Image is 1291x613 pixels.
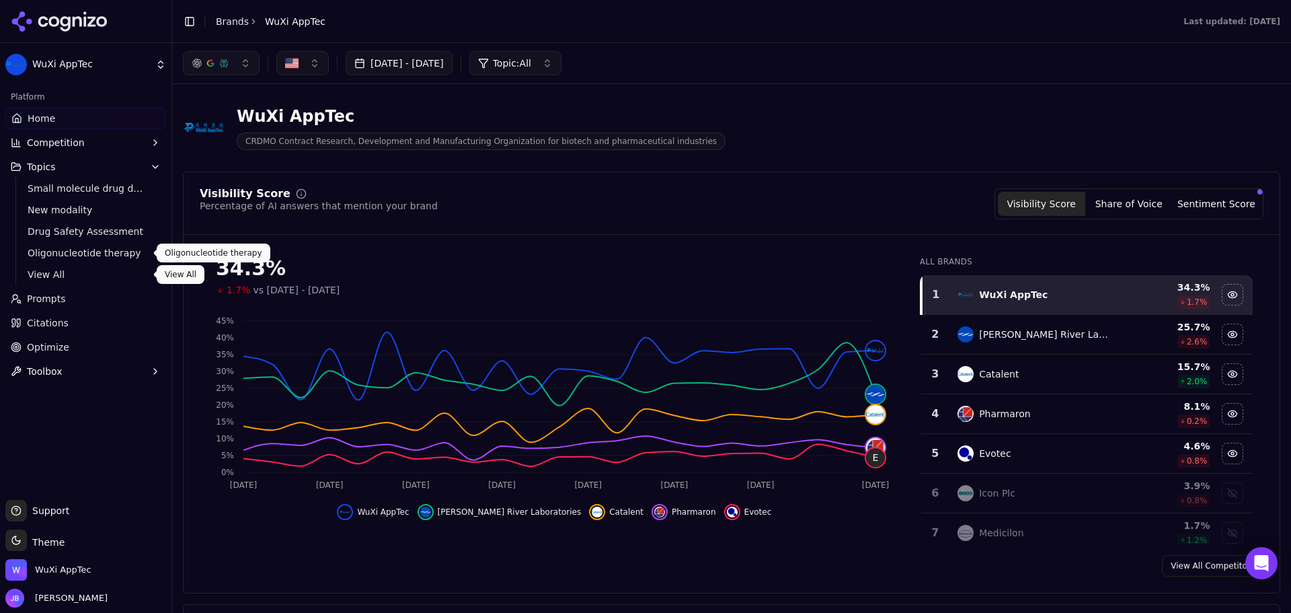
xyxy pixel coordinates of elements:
img: pharmaron [957,406,974,422]
span: [PERSON_NAME] River Laboratories [438,507,582,517]
div: WuXi AppTec [237,106,726,127]
button: Hide catalent data [589,504,643,520]
span: 1.2 % [1187,535,1208,546]
img: evotec [957,445,974,462]
nav: breadcrumb [216,15,325,28]
div: 34.3% [216,256,893,281]
img: medicilon [957,525,974,541]
div: 25.7 % [1124,320,1210,334]
tr: 3catalentCatalent15.7%2.0%Hide catalent data [921,355,1253,394]
div: 8.1 % [1124,400,1210,413]
span: E [866,448,885,467]
span: Topics [27,160,56,174]
img: wuxi apptec [957,287,974,303]
span: View All [28,268,145,281]
img: wuxi apptec [340,507,350,517]
tspan: [DATE] [316,480,344,490]
div: [PERSON_NAME] River Laboratories [979,328,1113,341]
a: Oligonucleotide therapy [22,244,150,262]
div: All Brands [920,256,1253,267]
img: charles river laboratories [866,385,885,404]
div: Icon Plc [979,486,1015,500]
div: Data table [920,275,1253,553]
div: Percentage of AI answers that mention your brand [200,199,438,213]
tspan: [DATE] [402,480,430,490]
img: wuxi apptec [866,341,885,360]
img: catalent [957,366,974,382]
a: Drug Safety Assessment [22,222,150,241]
span: Evotec [744,507,772,517]
div: 4.6 % [1124,439,1210,453]
tspan: [DATE] [661,480,689,490]
span: 2.0 % [1187,376,1208,387]
span: Support [27,504,69,517]
tspan: 10% [216,434,234,443]
img: WuXi AppTec [183,106,226,149]
tr: 6icon plcIcon Plc3.9%0.8%Show icon plc data [921,474,1253,513]
p: Oligonucleotide therapy [165,248,262,258]
button: Hide pharmaron data [1222,403,1243,425]
div: 4 [927,406,945,422]
div: Pharmaron [979,407,1031,421]
tr: 2charles river laboratories[PERSON_NAME] River Laboratories25.7%2.6%Hide charles river laboratori... [921,315,1253,355]
button: Show medicilon data [1222,522,1243,544]
span: WuXi AppTec [32,59,150,71]
button: Hide evotec data [1222,443,1243,464]
div: 6 [927,485,945,501]
span: 2.6 % [1187,336,1208,347]
button: Hide catalent data [1222,363,1243,385]
div: 2 [927,326,945,342]
span: vs [DATE] - [DATE] [253,283,340,297]
img: catalent [592,507,602,517]
tspan: [DATE] [574,480,602,490]
tspan: 45% [216,316,234,326]
tspan: [DATE] [747,480,775,490]
span: Optimize [27,340,69,354]
tspan: [DATE] [862,480,890,490]
button: Open organization switcher [5,559,91,581]
button: Toolbox [5,361,166,382]
span: WuXi AppTec [265,15,325,28]
div: Evotec [979,447,1011,460]
button: Share of Voice [1085,192,1173,216]
div: Open Intercom Messenger [1245,547,1278,579]
tr: 5evotecEvotec4.6%0.8%Hide evotec data [921,434,1253,474]
div: Catalent [979,367,1019,381]
div: Last updated: [DATE] [1183,16,1280,27]
tr: 4pharmaronPharmaron8.1%0.2%Hide pharmaron data [921,394,1253,434]
tspan: 5% [221,451,234,460]
div: 34.3 % [1124,281,1210,294]
button: Sentiment Score [1173,192,1260,216]
div: 1 [928,287,945,303]
button: Hide charles river laboratories data [418,504,582,520]
span: CRDMO Contract Research, Development and Manufacturing Organization for biotech and pharmaceutica... [237,133,726,150]
span: Competition [27,136,85,149]
span: 0.2 % [1187,416,1208,427]
img: evotec [727,507,738,517]
button: Competition [5,132,166,153]
p: View All [165,269,196,280]
a: View All Competitors [1162,555,1263,577]
button: Hide pharmaron data [652,504,716,520]
a: New modality [22,201,150,219]
div: 15.7 % [1124,360,1210,373]
img: charles river laboratories [420,507,431,517]
button: Hide wuxi apptec data [1222,284,1243,305]
img: icon plc [957,485,974,501]
div: 5 [927,445,945,462]
div: 3.9 % [1124,479,1210,493]
tspan: 35% [216,350,234,359]
tspan: 0% [221,468,234,477]
tspan: [DATE] [230,480,258,490]
div: 1.7 % [1124,519,1210,532]
button: Hide wuxi apptec data [337,504,409,520]
span: Home [28,112,55,125]
img: WuXi AppTec [5,559,27,581]
img: US [285,57,299,70]
span: New modality [28,203,145,217]
a: Small molecule drug discovery and development [22,179,150,198]
button: Topics [5,156,166,178]
span: Drug Safety Assessment [28,225,145,238]
img: pharmaron [654,507,665,517]
div: 7 [927,525,945,541]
